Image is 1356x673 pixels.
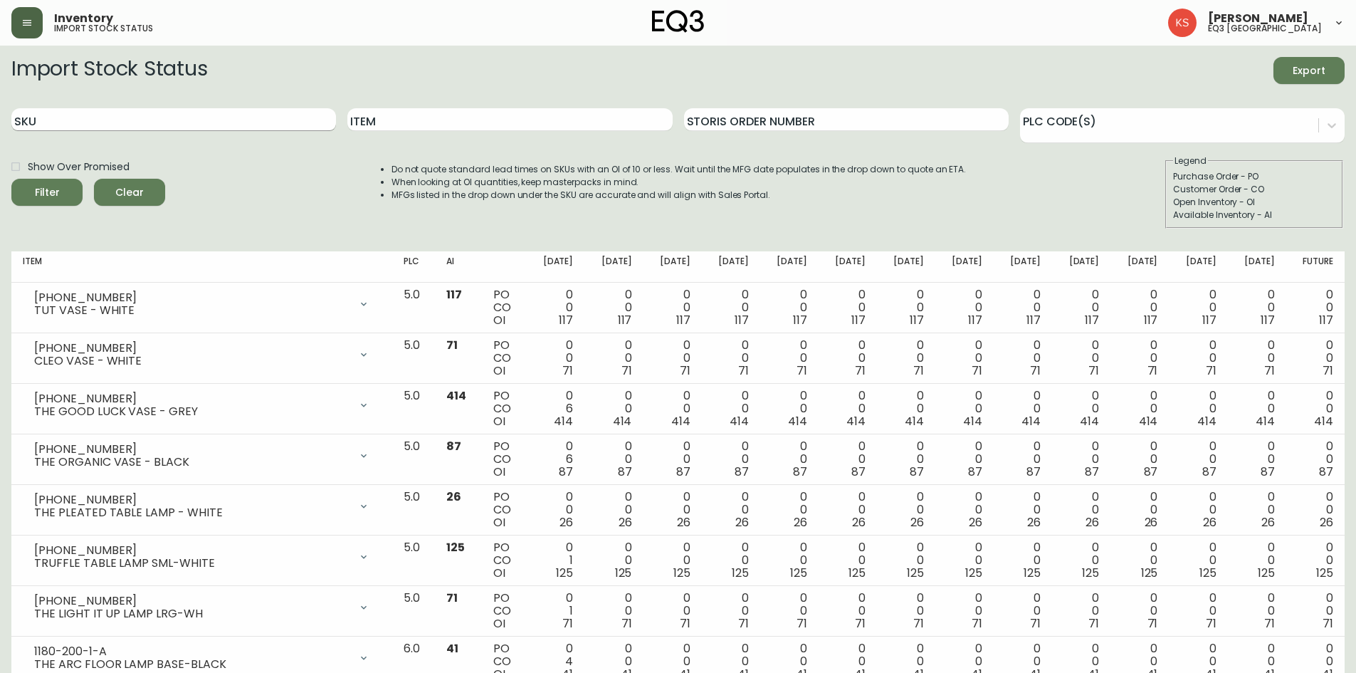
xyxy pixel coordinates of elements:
[1173,183,1335,196] div: Customer Order - CO
[1323,362,1333,379] span: 71
[1180,541,1216,580] div: 0 0
[760,251,819,283] th: [DATE]
[584,251,643,283] th: [DATE]
[1208,13,1308,24] span: [PERSON_NAME]
[562,362,573,379] span: 71
[1110,251,1169,283] th: [DATE]
[1228,251,1286,283] th: [DATE]
[855,362,866,379] span: 71
[1173,196,1335,209] div: Open Inventory - OI
[1261,312,1275,328] span: 117
[1026,312,1041,328] span: 117
[830,440,866,479] div: 0 0
[735,514,749,531] span: 26
[969,514,982,531] span: 26
[596,288,631,327] div: 0 0
[94,179,165,206] button: Clear
[559,464,573,480] span: 87
[1144,312,1158,328] span: 117
[446,286,462,303] span: 117
[947,288,982,327] div: 0 0
[596,541,631,580] div: 0 0
[907,565,924,581] span: 125
[654,592,690,630] div: 0 0
[1005,440,1041,479] div: 0 0
[1319,312,1333,328] span: 117
[613,413,632,429] span: 414
[1180,390,1216,428] div: 0 0
[947,592,982,630] div: 0 0
[54,24,153,33] h5: import stock status
[913,615,924,632] span: 71
[1180,339,1216,377] div: 0 0
[537,541,573,580] div: 0 1
[910,514,924,531] span: 26
[1316,565,1333,581] span: 125
[1145,514,1158,531] span: 26
[391,163,967,176] li: Do not quote standard lead times on SKUs with an OI of 10 or less. Wait until the MFG date popula...
[493,592,515,630] div: PO CO
[23,592,381,623] div: [PHONE_NUMBER]THE LIGHT IT UP LAMP LRG-WH
[34,456,349,469] div: THE ORGANIC VASE - BLACK
[713,491,749,529] div: 0 0
[947,541,982,580] div: 0 0
[34,494,349,506] div: [PHONE_NUMBER]
[680,615,690,632] span: 71
[537,390,573,428] div: 0 6
[1298,592,1333,630] div: 0 0
[888,592,924,630] div: 0 0
[537,339,573,377] div: 0 0
[34,405,349,418] div: THE GOOD LUCK VASE - GREY
[23,491,381,522] div: [PHONE_NUMBER]THE PLEATED TABLE LAMP - WHITE
[654,390,690,428] div: 0 0
[888,440,924,479] div: 0 0
[654,541,690,580] div: 0 0
[1202,312,1216,328] span: 117
[793,312,807,328] span: 117
[1024,565,1041,581] span: 125
[1026,464,1041,480] span: 87
[537,491,573,529] div: 0 0
[23,288,381,320] div: [PHONE_NUMBER]TUT VASE - WHITE
[1298,339,1333,377] div: 0 0
[819,251,877,283] th: [DATE]
[994,251,1052,283] th: [DATE]
[797,615,807,632] span: 71
[596,339,631,377] div: 0 0
[435,251,482,283] th: AI
[1273,57,1345,84] button: Export
[537,592,573,630] div: 0 1
[772,390,807,428] div: 0 0
[392,586,435,637] td: 5.0
[1298,491,1333,529] div: 0 0
[493,491,515,529] div: PO CO
[1122,440,1157,479] div: 0 0
[1063,541,1099,580] div: 0 0
[1180,592,1216,630] div: 0 0
[34,506,349,519] div: THE PLEATED TABLE LAMP - WHITE
[23,339,381,370] div: [PHONE_NUMBER]CLEO VASE - WHITE
[851,464,866,480] span: 87
[11,57,207,84] h2: Import Stock Status
[738,362,749,379] span: 71
[35,184,60,202] div: Filter
[1239,491,1275,529] div: 0 0
[493,339,515,377] div: PO CO
[105,184,154,202] span: Clear
[968,312,982,328] span: 117
[846,413,866,429] span: 414
[1141,565,1158,581] span: 125
[1122,541,1157,580] div: 0 0
[493,615,505,632] span: OI
[790,565,807,581] span: 125
[735,312,749,328] span: 117
[615,565,632,581] span: 125
[772,592,807,630] div: 0 0
[618,464,632,480] span: 87
[888,288,924,327] div: 0 0
[596,592,631,630] div: 0 0
[28,160,130,174] span: Show Over Promised
[643,251,701,283] th: [DATE]
[1005,491,1041,529] div: 0 0
[680,362,690,379] span: 71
